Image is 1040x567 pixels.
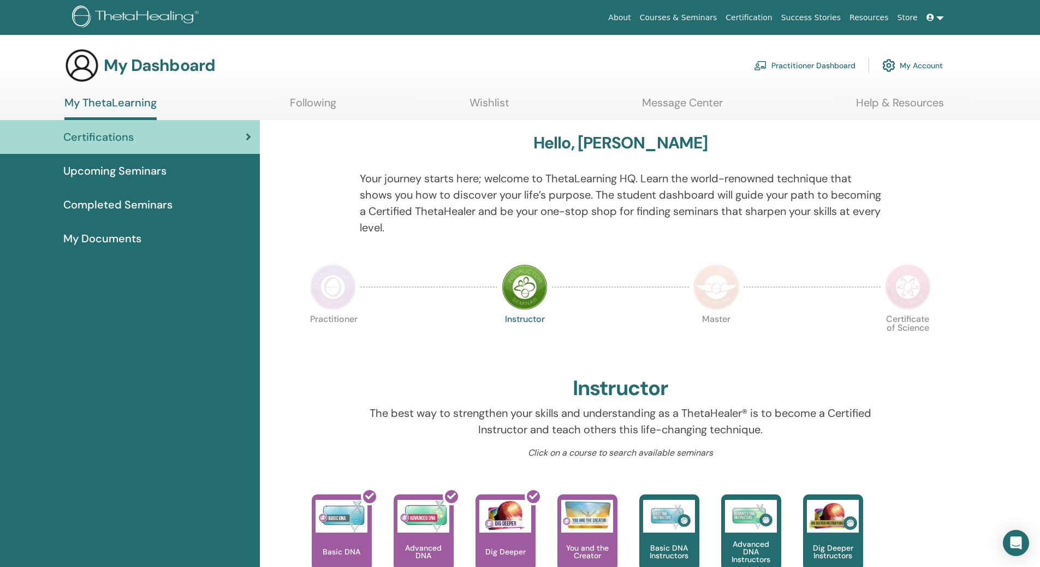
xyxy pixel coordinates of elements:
[557,544,617,559] p: You and the Creator
[635,8,722,28] a: Courses & Seminars
[64,48,99,83] img: generic-user-icon.jpg
[290,96,336,117] a: Following
[882,53,943,77] a: My Account
[721,540,781,563] p: Advanced DNA Instructors
[360,405,881,438] p: The best way to strengthen your skills and understanding as a ThetaHealer® is to become a Certifi...
[845,8,893,28] a: Resources
[360,170,881,236] p: Your journey starts here; welcome to ThetaLearning HQ. Learn the world-renowned technique that sh...
[885,264,931,310] img: Certificate of Science
[754,53,855,77] a: Practitioner Dashboard
[807,500,859,533] img: Dig Deeper Instructors
[316,500,367,533] img: Basic DNA
[693,315,739,361] p: Master
[533,133,708,153] h3: Hello, [PERSON_NAME]
[502,264,548,310] img: Instructor
[502,315,548,361] p: Instructor
[642,96,723,117] a: Message Center
[754,61,767,70] img: chalkboard-teacher.svg
[882,56,895,75] img: cog.svg
[63,196,173,213] span: Completed Seminars
[856,96,944,117] a: Help & Resources
[470,96,509,117] a: Wishlist
[310,264,356,310] img: Practitioner
[604,8,635,28] a: About
[104,56,215,75] h3: My Dashboard
[893,8,922,28] a: Store
[777,8,845,28] a: Success Stories
[803,544,863,559] p: Dig Deeper Instructors
[72,5,203,30] img: logo.png
[639,544,699,559] p: Basic DNA Instructors
[481,548,530,556] p: Dig Deeper
[397,500,449,533] img: Advanced DNA
[561,500,613,530] img: You and the Creator
[643,500,695,533] img: Basic DNA Instructors
[725,500,777,533] img: Advanced DNA Instructors
[63,163,167,179] span: Upcoming Seminars
[721,8,776,28] a: Certification
[573,376,668,401] h2: Instructor
[63,129,134,145] span: Certifications
[64,96,157,120] a: My ThetaLearning
[310,315,356,361] p: Practitioner
[693,264,739,310] img: Master
[1003,530,1029,556] div: Open Intercom Messenger
[394,544,454,559] p: Advanced DNA
[360,446,881,459] p: Click on a course to search available seminars
[479,500,531,533] img: Dig Deeper
[63,230,141,247] span: My Documents
[885,315,931,361] p: Certificate of Science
